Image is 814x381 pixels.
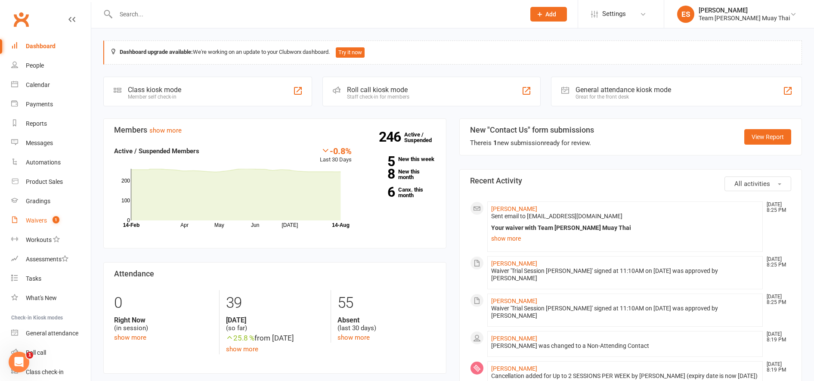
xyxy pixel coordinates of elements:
h3: New "Contact Us" form submissions [470,126,594,134]
div: Workouts [26,236,52,243]
div: We're working on an update to your Clubworx dashboard. [103,40,802,65]
div: Your waiver with Team [PERSON_NAME] Muay Thai [491,224,759,232]
a: [PERSON_NAME] [491,365,537,372]
span: 25.8 % [226,334,254,342]
div: Waiver 'Trial Session [PERSON_NAME]' signed at 11:10AM on [DATE] was approved by [PERSON_NAME] [491,267,759,282]
a: show more [114,334,146,341]
strong: 5 [365,155,395,168]
div: Calendar [26,81,50,88]
div: 39 [226,290,324,316]
a: Payments [11,95,91,114]
div: Member self check-in [128,94,181,100]
div: Dashboard [26,43,56,50]
a: Waivers 1 [11,211,91,230]
div: General attendance [26,330,78,337]
a: show more [337,334,370,341]
a: Gradings [11,192,91,211]
div: Assessments [26,256,68,263]
div: Staff check-in for members [347,94,409,100]
a: Calendar [11,75,91,95]
a: What's New [11,288,91,308]
div: Cancellation added for Up to 2 SESSIONS PER WEEK by [PERSON_NAME] (expiry date is now [DATE]) [491,372,759,380]
strong: 246 [379,130,404,143]
h3: Attendance [114,269,436,278]
a: 8New this month [365,169,435,180]
a: 5New this week [365,156,435,162]
a: Tasks [11,269,91,288]
div: 0 [114,290,213,316]
strong: 6 [365,186,395,198]
div: Class kiosk mode [128,86,181,94]
time: [DATE] 8:25 PM [762,257,791,268]
div: Payments [26,101,53,108]
div: There is new submission ready for review. [470,138,594,148]
a: show more [491,232,759,245]
a: Assessments [11,250,91,269]
div: What's New [26,294,57,301]
strong: [DATE] [226,316,324,324]
div: (in session) [114,316,213,332]
span: 1 [53,216,59,223]
input: Search... [113,8,519,20]
a: Clubworx [10,9,32,30]
span: Add [545,11,556,18]
div: Waivers [26,217,47,224]
div: from [DATE] [226,332,324,344]
strong: Right Now [114,316,213,324]
div: Roll call [26,349,46,356]
time: [DATE] 8:19 PM [762,331,791,343]
div: Automations [26,159,61,166]
button: Try it now [336,47,365,58]
div: General attendance kiosk mode [576,86,671,94]
div: (so far) [226,316,324,332]
a: [PERSON_NAME] [491,297,537,304]
div: -0.8% [320,146,352,155]
strong: 8 [365,167,395,180]
strong: Absent [337,316,436,324]
div: [PERSON_NAME] was changed to a Non-Attending Contact [491,342,759,350]
div: Team [PERSON_NAME] Muay Thai [699,14,790,22]
div: Messages [26,139,53,146]
div: Roll call kiosk mode [347,86,409,94]
strong: Dashboard upgrade available: [120,49,193,55]
a: Automations [11,153,91,172]
div: Waiver 'Trial Session [PERSON_NAME]' signed at 11:10AM on [DATE] was approved by [PERSON_NAME] [491,305,759,319]
button: All activities [724,177,791,191]
div: Reports [26,120,47,127]
a: Roll call [11,343,91,362]
div: 55 [337,290,436,316]
strong: 1 [493,139,497,147]
a: Workouts [11,230,91,250]
div: Last 30 Days [320,146,352,164]
a: [PERSON_NAME] [491,260,537,267]
button: Add [530,7,567,22]
span: Sent email to [EMAIL_ADDRESS][DOMAIN_NAME] [491,213,622,220]
a: Product Sales [11,172,91,192]
div: Product Sales [26,178,63,185]
time: [DATE] 8:19 PM [762,362,791,373]
a: 6Canx. this month [365,187,435,198]
div: ES [677,6,694,23]
a: View Report [744,129,791,145]
div: Great for the front desk [576,94,671,100]
span: 1 [26,352,33,359]
div: Class check-in [26,369,64,375]
time: [DATE] 8:25 PM [762,202,791,213]
a: Messages [11,133,91,153]
div: Tasks [26,275,41,282]
time: [DATE] 8:25 PM [762,294,791,305]
a: [PERSON_NAME] [491,335,537,342]
strong: Active / Suspended Members [114,147,199,155]
h3: Members [114,126,436,134]
a: show more [149,127,182,134]
span: All activities [734,180,770,188]
span: Settings [602,4,626,24]
a: show more [226,345,258,353]
div: People [26,62,44,69]
a: Dashboard [11,37,91,56]
a: [PERSON_NAME] [491,205,537,212]
div: [PERSON_NAME] [699,6,790,14]
a: 246Active / Suspended [404,125,442,149]
a: Reports [11,114,91,133]
a: People [11,56,91,75]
